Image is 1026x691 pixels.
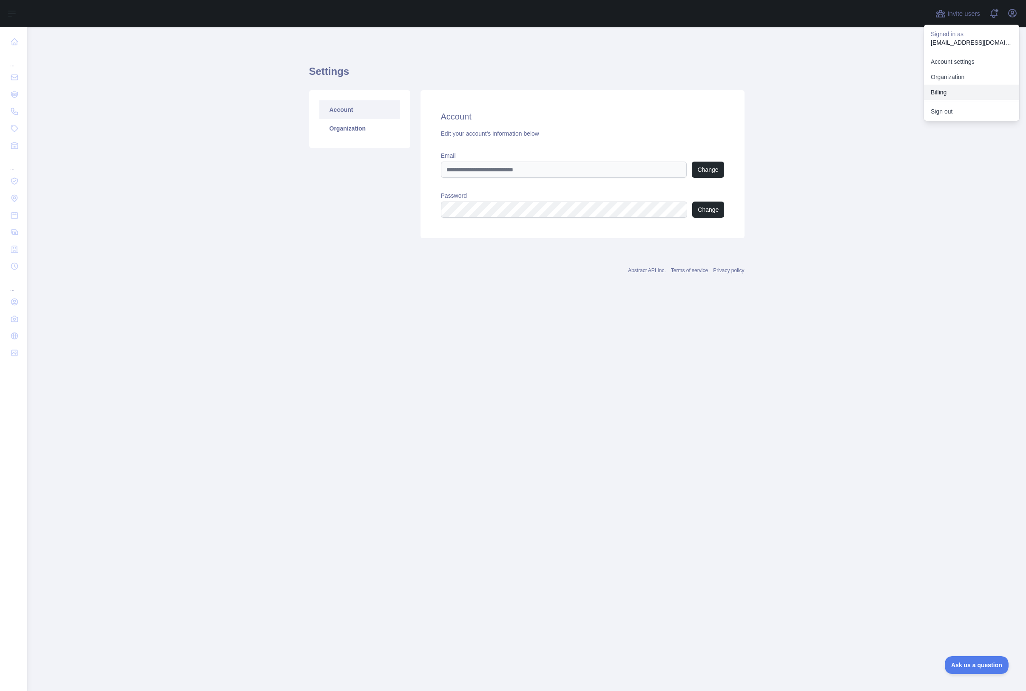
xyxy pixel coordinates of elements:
div: ... [7,51,20,68]
button: Change [692,162,724,178]
a: Organization [924,69,1019,85]
div: ... [7,276,20,293]
p: [EMAIL_ADDRESS][DOMAIN_NAME] [931,38,1012,47]
iframe: Toggle Customer Support [945,656,1009,674]
a: Account [319,100,400,119]
a: Account settings [924,54,1019,69]
span: Invite users [947,9,980,19]
a: Terms of service [671,267,708,273]
p: Signed in as [931,30,1012,38]
a: Privacy policy [713,267,744,273]
h2: Account [441,111,724,122]
label: Email [441,151,724,160]
h1: Settings [309,65,745,85]
button: Billing [924,85,1019,100]
a: Abstract API Inc. [628,267,666,273]
div: ... [7,155,20,172]
a: Organization [319,119,400,138]
label: Password [441,191,724,200]
button: Sign out [924,104,1019,119]
button: Invite users [934,7,982,20]
button: Change [692,202,724,218]
div: Edit your account's information below [441,129,724,138]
